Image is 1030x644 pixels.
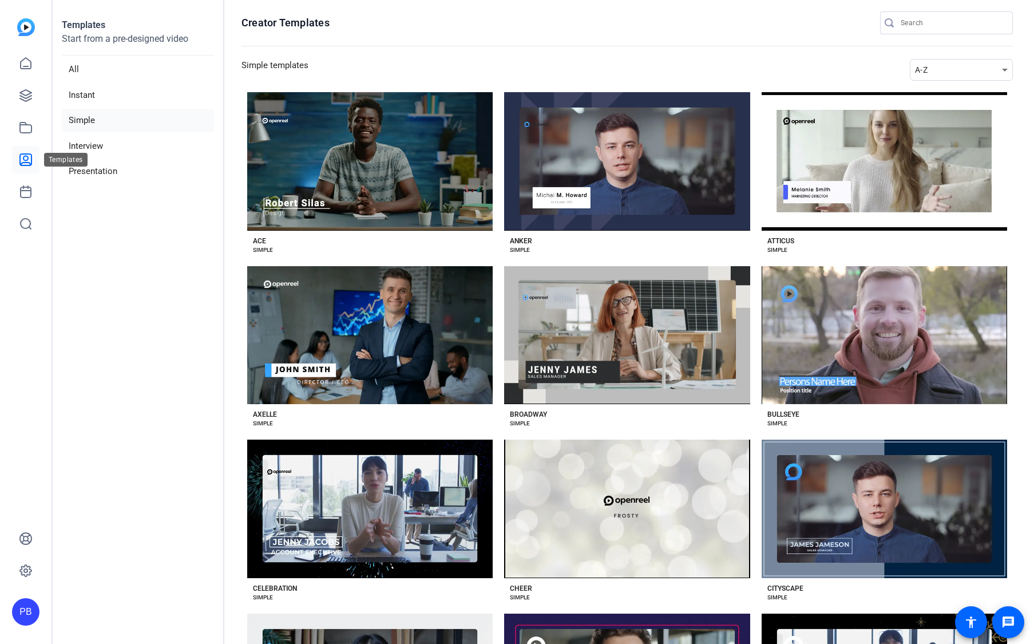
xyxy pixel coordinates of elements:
li: All [62,58,214,81]
div: ATTICUS [767,236,794,246]
button: Template image [762,266,1007,405]
h3: Simple templates [241,59,308,81]
div: CELEBRATION [253,584,297,593]
div: PB [12,598,39,626]
button: Template image [762,440,1007,578]
div: SIMPLE [767,593,787,602]
li: Presentation [62,160,214,183]
button: Template image [504,440,750,578]
div: SIMPLE [510,246,530,255]
strong: Templates [62,19,105,30]
button: Template image [504,92,750,231]
button: Template image [247,440,493,578]
h1: Creator Templates [241,16,330,30]
input: Search [901,16,1004,30]
li: Interview [62,135,214,158]
div: Templates [44,153,88,167]
div: CITYSCAPE [767,584,803,593]
div: SIMPLE [767,419,787,428]
button: Template image [762,92,1007,231]
p: Start from a pre-designed video [62,32,214,56]
div: SIMPLE [510,593,530,602]
mat-icon: message [1001,615,1015,629]
div: SIMPLE [510,419,530,428]
div: SIMPLE [253,419,273,428]
div: SIMPLE [253,246,273,255]
button: Template image [247,92,493,231]
div: SIMPLE [253,593,273,602]
div: CHEER [510,584,532,593]
mat-icon: accessibility [964,615,978,629]
li: Simple [62,109,214,132]
div: ACE [253,236,266,246]
button: Template image [504,266,750,405]
div: BROADWAY [510,410,547,419]
button: Template image [247,266,493,405]
img: blue-gradient.svg [17,18,35,36]
div: BULLSEYE [767,410,799,419]
span: A-Z [915,65,928,74]
li: Instant [62,84,214,107]
div: SIMPLE [767,246,787,255]
div: AXELLE [253,410,277,419]
div: ANKER [510,236,532,246]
